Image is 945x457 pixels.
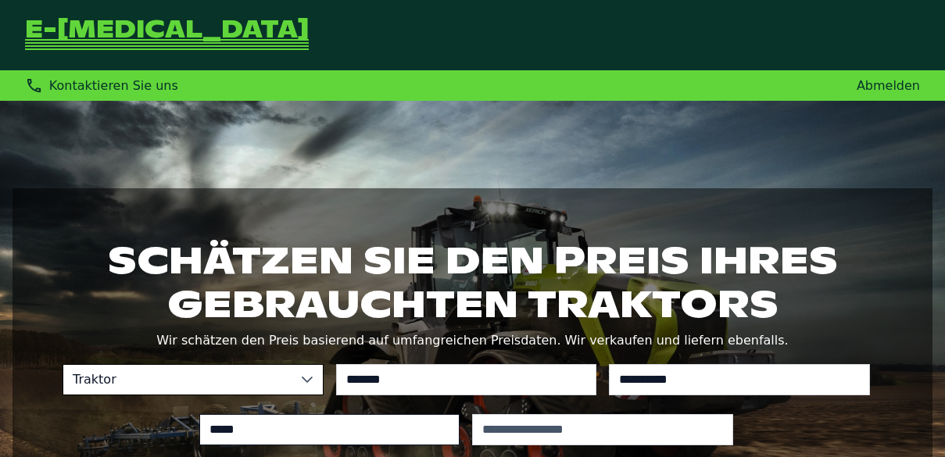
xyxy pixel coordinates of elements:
[63,365,292,395] span: Traktor
[25,19,309,52] a: Zurück zur Startseite
[49,78,178,93] span: Kontaktieren Sie uns
[63,330,882,352] p: Wir schätzen den Preis basierend auf umfangreichen Preisdaten. Wir verkaufen und liefern ebenfalls.
[857,78,920,93] a: Abmelden
[25,77,178,95] div: Kontaktieren Sie uns
[63,238,882,326] h1: Schätzen Sie den Preis Ihres gebrauchten Traktors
